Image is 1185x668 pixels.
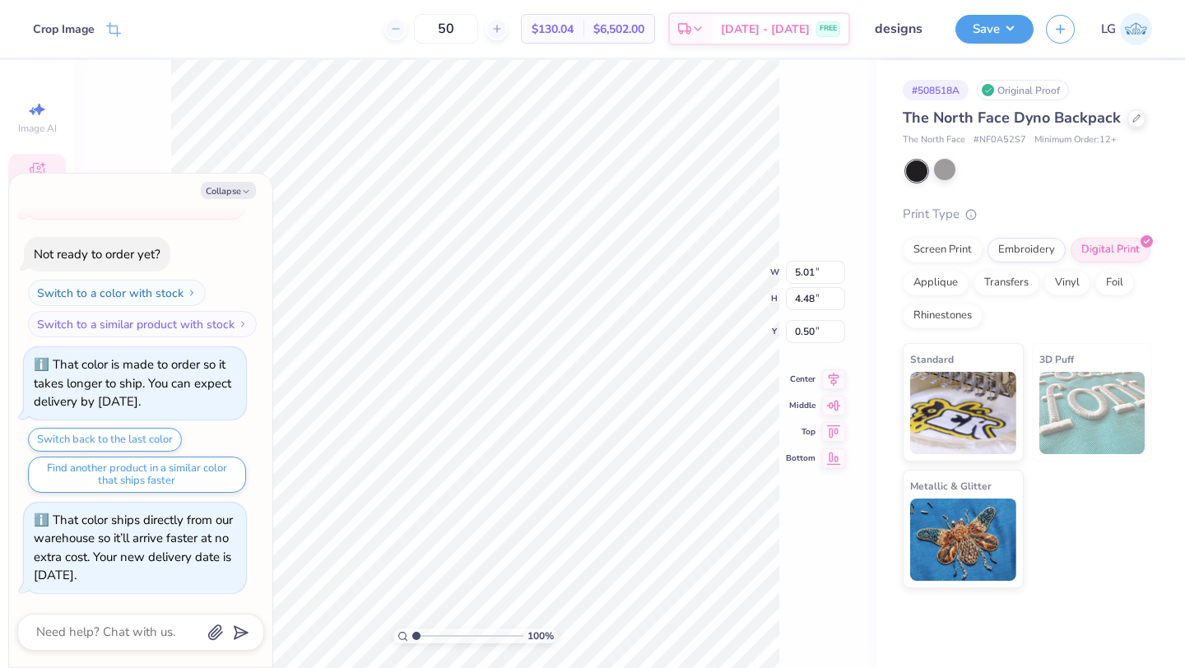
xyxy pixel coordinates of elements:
div: Crop Image [33,21,95,38]
div: Embroidery [987,238,1066,262]
div: Vinyl [1044,271,1090,295]
div: Original Proof [977,80,1069,100]
span: Metallic & Glitter [910,477,992,494]
span: 3D Puff [1039,350,1074,368]
img: Switch to a similar product with stock [238,319,248,329]
img: Standard [910,372,1016,454]
input: Untitled Design [862,12,943,45]
button: Switch back to the last color [28,428,182,452]
button: Switch to a color with stock [28,280,206,306]
div: Digital Print [1071,238,1150,262]
input: – – [414,14,478,44]
span: Middle [786,400,816,411]
div: Screen Print [903,238,983,262]
img: Lijo George [1120,13,1152,45]
span: [DATE] - [DATE] [721,21,810,38]
img: 3D Puff [1039,372,1145,454]
span: # NF0A52S7 [974,133,1026,147]
div: That color ships directly from our warehouse so it’ll arrive faster at no extra cost. Your new de... [34,512,233,584]
span: FREE [820,23,837,35]
span: Standard [910,350,954,368]
span: 100 % [527,629,554,643]
span: Bottom [786,452,816,464]
div: Applique [903,271,969,295]
span: The North Face Dyno Backpack [903,108,1121,128]
span: Top [786,426,816,438]
span: Minimum Order: 12 + [1034,133,1117,147]
div: Rhinestones [903,304,983,328]
div: Print Type [903,205,1152,224]
span: The North Face [903,133,965,147]
div: That color is made to order so it takes longer to ship. You can expect delivery by [DATE]. [34,356,231,410]
button: Save [955,15,1034,44]
img: Switch to a color with stock [187,288,197,298]
button: Collapse [201,182,256,199]
button: Find another product in a similar color that ships faster [28,457,246,493]
span: LG [1101,20,1116,39]
a: LG [1101,13,1152,45]
button: Switch to a similar product with stock [28,311,257,337]
span: Image AI [18,122,57,135]
span: $6,502.00 [593,21,644,38]
img: Metallic & Glitter [910,499,1016,581]
div: Not ready to order yet? [34,246,160,262]
div: Foil [1095,271,1134,295]
div: # 508518A [903,80,969,100]
span: Center [786,373,816,385]
div: Transfers [974,271,1039,295]
span: $130.04 [532,21,574,38]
